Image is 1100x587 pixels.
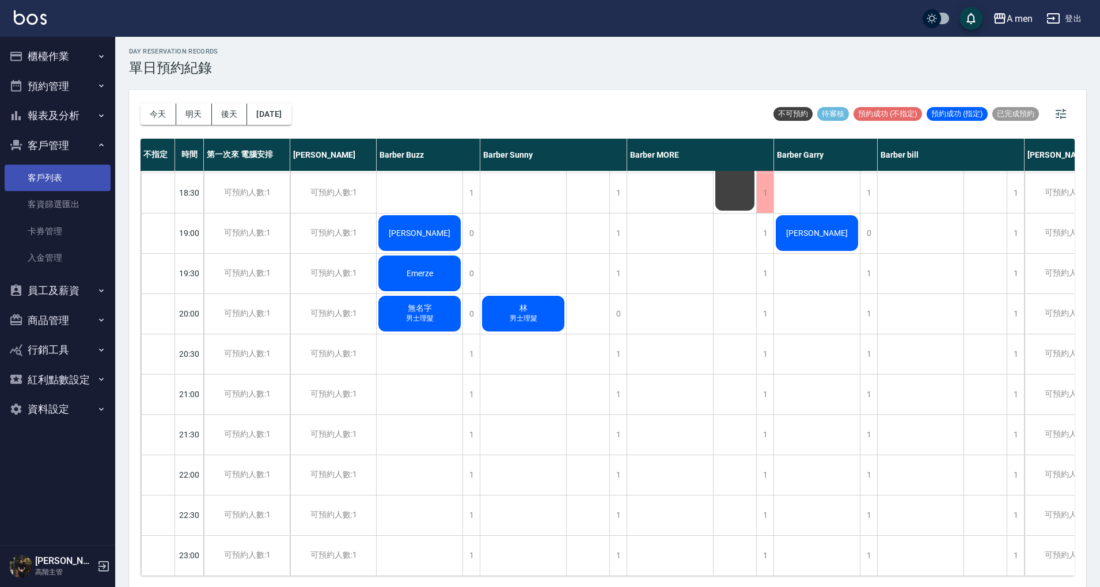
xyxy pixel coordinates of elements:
button: save [959,7,983,30]
img: Person [9,555,32,578]
div: 21:30 [175,414,204,455]
button: [DATE] [247,104,291,125]
div: 可預約人數:1 [204,495,290,535]
a: 入金管理 [5,245,111,271]
h2: day Reservation records [129,48,218,55]
button: 明天 [176,104,212,125]
div: 1 [609,254,627,293]
div: 1 [756,334,773,374]
div: 0 [462,214,480,253]
div: 可預約人數:1 [290,254,376,293]
div: 21:00 [175,374,204,414]
div: 可預約人數:1 [290,455,376,495]
div: 可預約人數:1 [204,455,290,495]
div: 1 [1007,214,1024,253]
div: 1 [1007,334,1024,374]
div: 1 [756,254,773,293]
div: 0 [462,254,480,293]
div: 1 [860,375,877,414]
div: 1 [1007,495,1024,535]
div: 1 [462,375,480,414]
div: 不指定 [141,139,175,171]
div: 1 [860,173,877,213]
div: 20:00 [175,293,204,334]
div: 1 [462,455,480,495]
div: 1 [609,334,627,374]
div: 第一次來 電腦安排 [204,139,290,171]
div: 可預約人數:1 [204,214,290,253]
span: 不可預約 [773,109,813,119]
img: Logo [14,10,47,25]
div: 1 [756,214,773,253]
div: 可預約人數:1 [204,173,290,213]
div: 0 [860,214,877,253]
span: Emerze [404,269,435,278]
button: 員工及薪資 [5,276,111,306]
button: 今天 [141,104,176,125]
div: 1 [1007,536,1024,575]
h3: 單日預約紀錄 [129,60,218,76]
div: 22:30 [175,495,204,535]
div: 1 [609,173,627,213]
div: Barber Buzz [377,139,480,171]
div: 可預約人數:1 [204,536,290,575]
button: 報表及分析 [5,101,111,131]
div: 1 [462,334,480,374]
span: 待審核 [817,109,849,119]
div: 1 [860,334,877,374]
div: 1 [860,294,877,334]
button: 櫃檯作業 [5,41,111,71]
div: 可預約人數:1 [204,334,290,374]
span: [PERSON_NAME] [784,228,850,238]
div: 1 [860,415,877,455]
span: 無名字 [405,303,434,314]
div: 1 [1007,173,1024,213]
div: 1 [860,495,877,535]
div: 可預約人數:1 [290,214,376,253]
div: 1 [1007,375,1024,414]
div: 1 [1007,415,1024,455]
div: 可預約人數:1 [204,294,290,334]
button: 資料設定 [5,394,111,424]
span: [PERSON_NAME] [386,228,453,238]
div: 1 [756,173,773,213]
button: 行銷工具 [5,335,111,365]
div: 1 [462,415,480,455]
div: 可預約人數:1 [290,173,376,213]
div: 可預約人數:1 [290,536,376,575]
div: 1 [462,173,480,213]
div: 1 [756,294,773,334]
div: 1 [756,455,773,495]
div: 0 [609,294,627,334]
div: 可預約人數:1 [290,294,376,334]
div: 1 [756,415,773,455]
div: [PERSON_NAME] [290,139,377,171]
p: 高階主管 [35,567,94,577]
div: 1 [860,536,877,575]
div: Barber Garry [774,139,878,171]
div: Barber Sunny [480,139,627,171]
a: 客戶列表 [5,165,111,191]
div: 可預約人數:1 [290,334,376,374]
a: 客資篩選匯出 [5,191,111,218]
div: 1 [1007,294,1024,334]
span: 預約成功 (不指定) [854,109,922,119]
div: 1 [462,495,480,535]
button: 商品管理 [5,306,111,336]
div: 1 [860,254,877,293]
div: 1 [609,415,627,455]
div: 1 [756,536,773,575]
div: 1 [609,495,627,535]
div: 1 [609,214,627,253]
button: 紅利點數設定 [5,365,111,395]
div: 1 [1007,455,1024,495]
div: 20:30 [175,334,204,374]
div: 1 [756,495,773,535]
div: 1 [1007,254,1024,293]
div: Barber bill [878,139,1025,171]
button: 預約管理 [5,71,111,101]
span: 預約成功 (指定) [927,109,988,119]
div: 19:00 [175,213,204,253]
span: 男士理髮 [404,314,436,323]
div: 可預約人數:1 [204,254,290,293]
